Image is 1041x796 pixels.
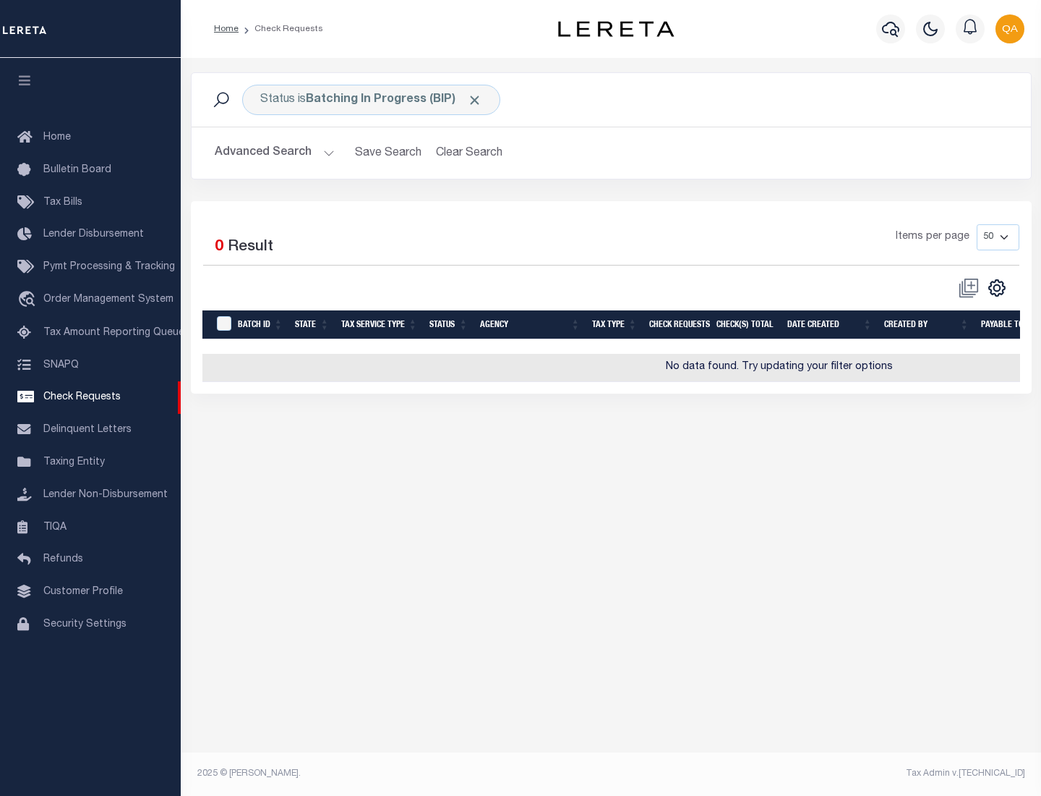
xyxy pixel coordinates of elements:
img: svg+xml;base64,PHN2ZyB4bWxucz0iaHR0cDovL3d3dy53My5vcmcvMjAwMC9zdmciIHBvaW50ZXItZXZlbnRzPSJub25lIi... [995,14,1024,43]
th: Batch Id: activate to sort column ascending [232,310,289,340]
th: Tax Service Type: activate to sort column ascending [335,310,424,340]
th: Date Created: activate to sort column ascending [781,310,878,340]
th: Status: activate to sort column ascending [424,310,474,340]
span: Click to Remove [467,93,482,108]
span: Customer Profile [43,587,123,597]
span: SNAPQ [43,360,79,370]
span: Security Settings [43,619,127,630]
button: Clear Search [430,139,509,167]
div: Tax Admin v.[TECHNICAL_ID] [622,767,1025,780]
span: TIQA [43,522,67,532]
span: Taxing Entity [43,457,105,467]
th: Agency: activate to sort column ascending [474,310,586,340]
th: Created By: activate to sort column ascending [878,310,975,340]
span: Tax Bills [43,198,82,208]
span: Delinquent Letters [43,425,132,435]
button: Save Search [346,139,430,167]
span: Pymt Processing & Tracking [43,262,175,272]
span: Order Management System [43,295,173,305]
th: Tax Type: activate to sort column ascending [586,310,643,340]
th: State: activate to sort column ascending [289,310,335,340]
span: Lender Disbursement [43,229,144,240]
button: Advanced Search [215,139,335,167]
li: Check Requests [239,22,323,35]
div: Status is [242,85,500,115]
span: Home [43,132,71,143]
span: 0 [215,240,223,255]
span: Bulletin Board [43,165,111,175]
span: Refunds [43,554,83,564]
b: Batching In Progress (BIP) [306,94,482,106]
a: Home [214,25,239,33]
img: logo-dark.svg [558,21,674,37]
span: Check Requests [43,392,121,402]
span: Lender Non-Disbursement [43,490,168,500]
span: Items per page [896,229,969,245]
span: Tax Amount Reporting Queue [43,328,184,338]
th: Check Requests [643,310,711,340]
i: travel_explore [17,291,40,310]
div: 2025 © [PERSON_NAME]. [187,767,612,780]
label: Result [228,236,273,259]
th: Check(s) Total [711,310,781,340]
